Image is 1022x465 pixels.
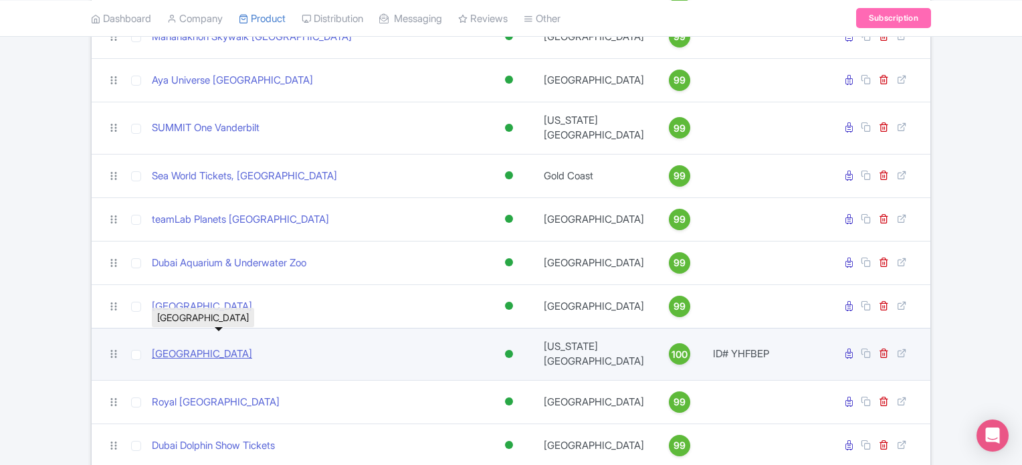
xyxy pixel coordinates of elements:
span: 99 [674,256,686,270]
a: Dubai Dolphin Show Tickets [152,438,275,454]
td: [GEOGRAPHIC_DATA] [536,197,652,241]
span: 100 [672,347,688,362]
td: [US_STATE][GEOGRAPHIC_DATA] [536,102,652,154]
a: SUMMIT One Vanderbilt [152,120,260,136]
div: [GEOGRAPHIC_DATA] [152,308,254,327]
div: Active [502,296,516,316]
a: Aya Universe [GEOGRAPHIC_DATA] [152,73,313,88]
a: Royal [GEOGRAPHIC_DATA] [152,395,280,410]
td: [GEOGRAPHIC_DATA] [536,15,652,58]
span: 99 [674,73,686,88]
a: 99 [657,391,702,413]
div: Active [502,70,516,90]
span: 99 [674,438,686,453]
div: Active [502,253,516,272]
a: teamLab Planets [GEOGRAPHIC_DATA] [152,212,329,227]
div: Active [502,436,516,455]
div: Active [502,345,516,364]
td: ID# YHFBEP [707,328,776,380]
a: 99 [657,70,702,91]
td: [GEOGRAPHIC_DATA] [536,58,652,102]
td: [GEOGRAPHIC_DATA] [536,284,652,328]
span: 99 [674,212,686,227]
a: Mahanakhon Skywalk [GEOGRAPHIC_DATA] [152,29,352,45]
td: Gold Coast [536,154,652,197]
a: [GEOGRAPHIC_DATA] [152,347,252,362]
a: Subscription [856,8,931,28]
span: 99 [674,169,686,183]
a: Dubai Aquarium & Underwater Zoo [152,256,306,271]
div: Active [502,209,516,229]
span: 99 [674,121,686,136]
a: Sea World Tickets, [GEOGRAPHIC_DATA] [152,169,337,184]
span: 99 [674,29,686,44]
div: Active [502,392,516,411]
td: [GEOGRAPHIC_DATA] [536,241,652,284]
a: 100 [657,343,702,365]
div: Active [502,118,516,138]
td: [GEOGRAPHIC_DATA] [536,380,652,424]
a: 99 [657,209,702,230]
span: 99 [674,299,686,314]
a: 99 [657,435,702,456]
td: [US_STATE][GEOGRAPHIC_DATA] [536,328,652,380]
a: 99 [657,252,702,274]
a: 99 [657,117,702,138]
a: 99 [657,296,702,317]
div: Active [502,166,516,185]
a: 99 [657,26,702,48]
span: 99 [674,395,686,409]
a: 99 [657,165,702,187]
div: Open Intercom Messenger [977,420,1009,452]
div: Active [502,27,516,46]
a: [GEOGRAPHIC_DATA] [152,299,252,314]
